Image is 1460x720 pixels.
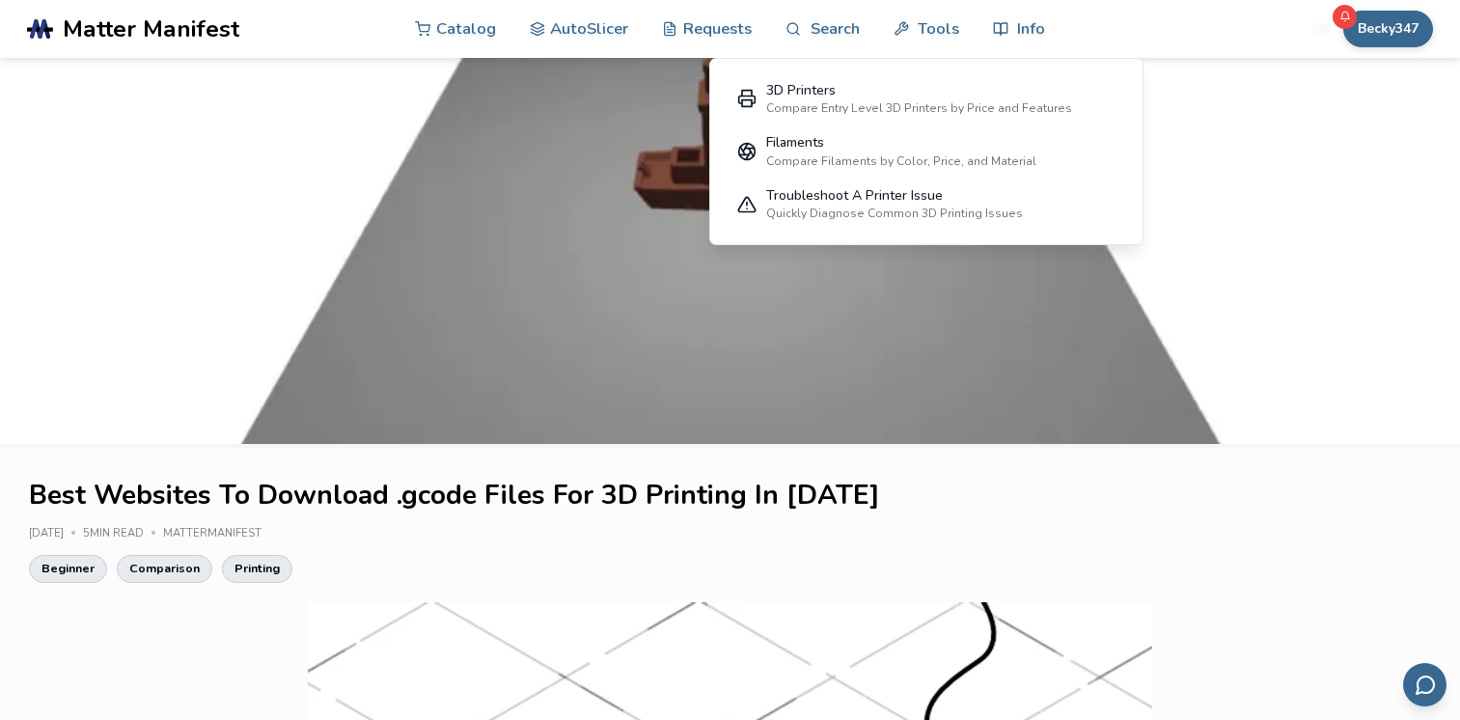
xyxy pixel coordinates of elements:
div: Compare Entry Level 3D Printers by Price and Features [766,101,1072,115]
div: [DATE] [29,528,83,540]
a: Troubleshoot A Printer IssueQuickly Diagnose Common 3D Printing Issues [724,178,1129,231]
span: Matter Manifest [63,15,239,42]
a: 3D PrintersCompare Entry Level 3D Printers by Price and Features [724,72,1129,125]
a: Printing [222,555,292,582]
div: MatterManifest [163,528,275,540]
a: Comparison [117,555,212,582]
div: Troubleshoot A Printer Issue [766,188,1023,204]
a: FilamentsCompare Filaments by Color, Price, and Material [724,125,1129,179]
button: Send feedback via email [1403,663,1446,706]
div: Quickly Diagnose Common 3D Printing Issues [766,207,1023,220]
a: Beginner [29,555,107,582]
div: 5 min read [83,528,163,540]
h1: Best Websites To Download .gcode Files For 3D Printing In [DATE] [29,481,1431,511]
div: Filaments [766,135,1036,151]
div: Compare Filaments by Color, Price, and Material [766,154,1036,168]
div: 3D Printers [766,83,1072,98]
button: Becky347 [1343,11,1433,47]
